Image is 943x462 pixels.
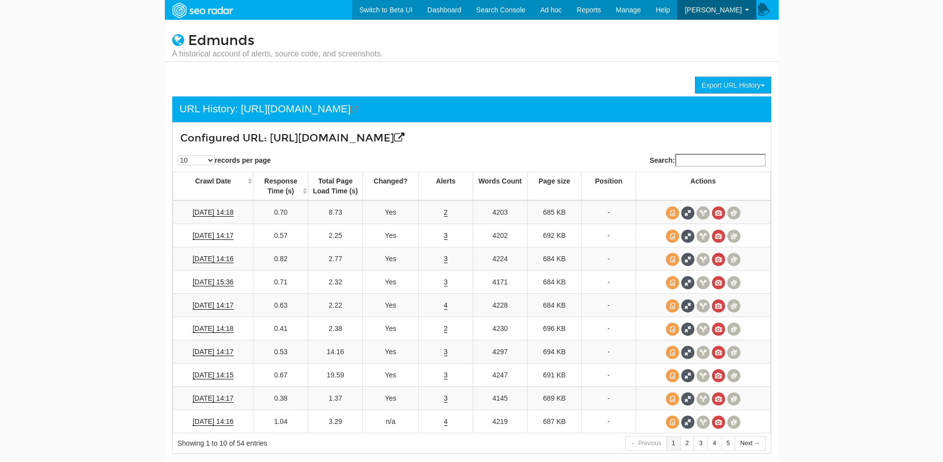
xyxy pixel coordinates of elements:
[712,392,725,406] span: View screenshot
[308,410,363,433] td: 3.29
[444,301,448,310] a: 4
[473,294,527,317] td: 4228
[727,253,741,266] span: Compare screenshots
[712,346,725,359] span: View screenshot
[696,299,710,313] span: View headers
[473,247,527,271] td: 4224
[168,1,237,19] img: SEORadar
[473,410,527,433] td: 4219
[527,340,582,364] td: 694 KB
[173,172,253,201] th: Crawl Date: activate to sort column ascending
[727,392,741,406] span: Compare screenshots
[582,387,636,410] td: -
[666,299,679,313] span: View source
[308,294,363,317] td: 2.22
[727,346,741,359] span: Compare screenshots
[253,410,308,433] td: 1.04
[696,369,710,382] span: View headers
[308,247,363,271] td: 2.77
[444,348,448,356] a: 3
[308,271,363,294] td: 2.32
[712,230,725,243] span: View screenshot
[656,6,670,14] span: Help
[666,230,679,243] span: View source
[253,271,308,294] td: 0.71
[681,206,695,220] span: Full Source Diff
[362,200,418,224] td: Yes
[666,346,679,359] span: View source
[727,416,741,429] span: Compare screenshots
[681,346,695,359] span: Full Source Diff
[193,371,234,379] a: [DATE] 14:15
[362,247,418,271] td: Yes
[308,364,363,387] td: 19.59
[666,206,679,220] span: View source
[712,369,725,382] span: View screenshot
[253,247,308,271] td: 0.82
[362,340,418,364] td: Yes
[681,369,695,382] span: Full Source Diff
[527,317,582,340] td: 696 KB
[180,101,358,117] div: URL History: [URL][DOMAIN_NAME]
[582,410,636,433] td: -
[527,410,582,433] td: 687 KB
[727,299,741,313] span: Compare screenshots
[696,346,710,359] span: View headers
[419,172,473,201] th: Alerts
[582,271,636,294] td: -
[193,417,234,426] a: [DATE] 14:16
[193,231,234,240] a: [DATE] 14:17
[362,387,418,410] td: Yes
[444,417,448,426] a: 4
[473,271,527,294] td: 4171
[253,200,308,224] td: 0.70
[527,387,582,410] td: 689 KB
[473,200,527,224] td: 4203
[681,392,695,406] span: Full Source Diff
[527,294,582,317] td: 684 KB
[193,278,234,286] a: [DATE] 15:36
[308,172,363,201] th: Total Page Load Time (s)
[582,294,636,317] td: -
[712,253,725,266] span: View screenshot
[696,276,710,289] span: View headers
[193,394,234,403] a: [DATE] 14:17
[362,294,418,317] td: Yes
[253,172,308,201] th: Response Time (s): activate to sort column ascending
[582,172,636,201] th: Position
[707,436,722,451] a: 4
[362,172,418,201] th: Changed?
[727,276,741,289] span: Compare screenshots
[193,255,234,263] a: [DATE] 14:16
[362,224,418,247] td: Yes
[582,247,636,271] td: -
[178,155,271,165] label: records per page
[721,436,736,451] a: 5
[193,348,234,356] a: [DATE] 14:17
[188,32,254,49] a: Edmunds
[696,206,710,220] span: View headers
[444,394,448,403] a: 3
[666,323,679,336] span: View source
[308,387,363,410] td: 1.37
[666,416,679,429] span: View source
[681,276,695,289] span: Full Source Diff
[696,392,710,406] span: View headers
[444,255,448,263] a: 3
[193,208,234,217] a: [DATE] 14:18
[727,323,741,336] span: Compare screenshots
[577,6,601,14] span: Reports
[308,224,363,247] td: 2.25
[681,416,695,429] span: Full Source Diff
[362,364,418,387] td: Yes
[735,436,765,451] a: Next →
[180,133,664,144] h3: Configured URL: [URL][DOMAIN_NAME]
[362,410,418,433] td: n/a
[696,230,710,243] span: View headers
[444,324,448,333] a: 2
[178,155,215,165] select: records per page
[616,6,641,14] span: Manage
[681,253,695,266] span: Full Source Diff
[473,387,527,410] td: 4145
[527,224,582,247] td: 692 KB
